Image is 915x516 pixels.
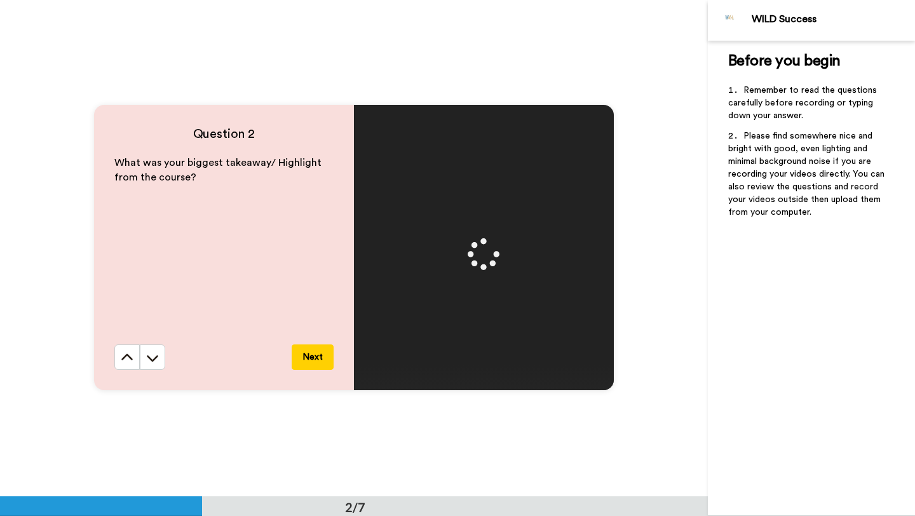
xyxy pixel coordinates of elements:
[752,13,914,25] div: WILD Success
[325,498,386,516] div: 2/7
[715,5,745,36] img: Profile Image
[728,132,887,217] span: Please find somewhere nice and bright with good, even lighting and minimal background noise if yo...
[114,125,334,143] h4: Question 2
[114,158,324,182] span: What was your biggest takeaway/ Highlight from the course?
[728,53,841,69] span: Before you begin
[292,344,334,370] button: Next
[728,86,879,120] span: Remember to read the questions carefully before recording or typing down your answer.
